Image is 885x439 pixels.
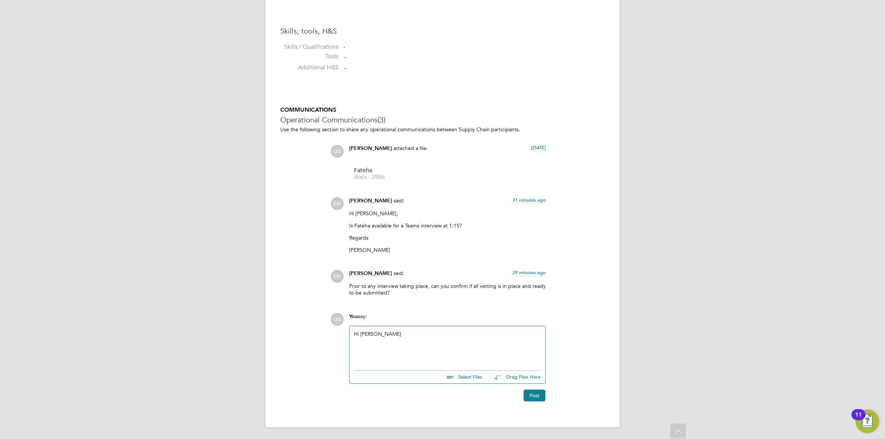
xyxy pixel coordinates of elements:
div: say: [349,313,546,326]
span: - [344,53,346,60]
label: Additional H&S [280,64,339,72]
span: 31 minutes ago [512,197,546,203]
span: attached a file: [393,145,428,151]
span: said: [393,197,404,204]
h3: Skills, tools, H&S [280,26,605,36]
span: [PERSON_NAME] [349,270,392,276]
span: EW [331,270,344,283]
h5: COMMUNICATIONS [280,106,605,114]
p: [PERSON_NAME] [349,247,546,253]
label: Tools [280,53,339,60]
span: - [344,64,346,72]
span: (3) [378,115,385,125]
button: Post [524,390,545,401]
span: EW [331,197,344,210]
h3: Operational Communications [280,115,605,125]
p: Hi [PERSON_NAME], [349,210,546,217]
p: Regards [349,234,546,241]
span: OD [331,313,344,326]
div: - [343,43,605,51]
span: [PERSON_NAME] [349,145,392,151]
span: docx - 29kb [354,174,413,180]
span: Fateha [354,168,413,173]
span: 29 minutes ago [512,269,546,276]
p: Prior to any interview taking place, can you confirm if all vetting is in place and ready to be s... [349,283,546,296]
button: Drag Files Here [488,370,541,385]
button: Open Resource Center, 11 new notifications [855,410,879,433]
div: 11 [855,415,862,424]
div: Hi [PERSON_NAME] [354,331,541,362]
a: Fateha docx - 29kb [354,168,413,180]
span: said: [393,270,404,276]
span: [DATE] [531,144,546,151]
span: [PERSON_NAME] [349,198,392,204]
span: You [349,313,358,320]
label: Skills / Qualifications [280,43,339,51]
p: Use the following section to share any operational communications between Supply Chain participants. [280,126,605,133]
span: OD [331,145,344,158]
p: Is Fateha available for a Teams interview at 1:15? [349,222,546,229]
